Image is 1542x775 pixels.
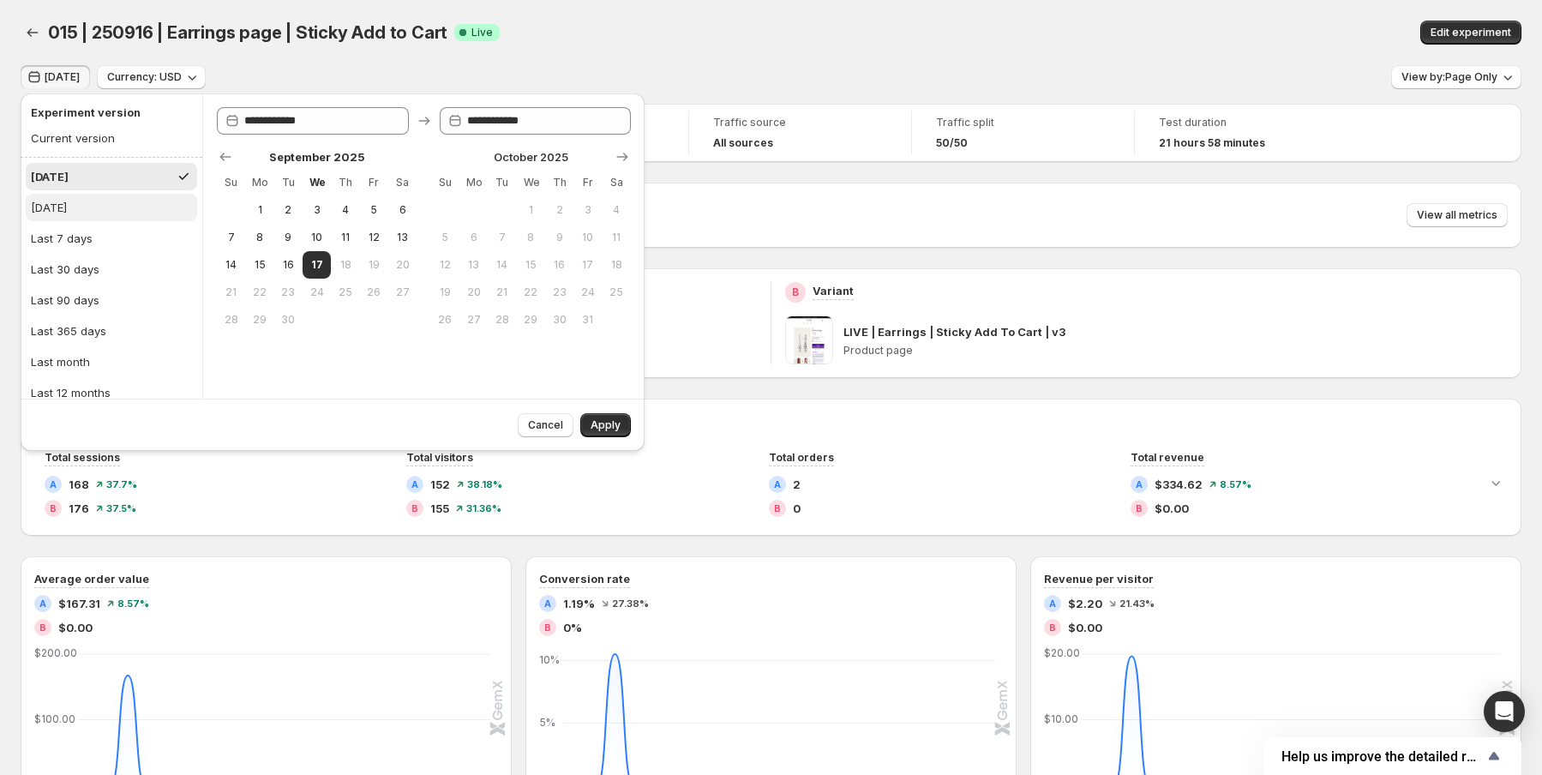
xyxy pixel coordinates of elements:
th: Thursday [545,169,573,196]
span: 5 [367,203,381,217]
button: Friday September 12 2025 [360,224,388,251]
button: Sunday October 26 2025 [431,306,459,333]
span: 21 hours 58 minutes [1159,136,1265,150]
text: $10.00 [1044,712,1078,725]
button: Tuesday October 14 2025 [488,251,516,279]
h2: B [544,622,551,633]
span: Tu [281,176,296,189]
a: Test duration21 hours 58 minutes [1159,114,1334,152]
button: Wednesday October 1 2025 [517,196,545,224]
button: Tuesday October 28 2025 [488,306,516,333]
button: Thursday September 18 2025 [331,251,359,279]
span: 14 [495,258,509,272]
span: 7 [224,231,238,244]
div: Last 90 days [31,291,99,309]
span: 31.36 % [466,503,501,514]
text: 5% [539,716,555,729]
span: 24 [309,285,324,299]
button: Start of range Today Wednesday September 17 2025 [303,251,331,279]
span: Fr [580,176,595,189]
span: 3 [580,203,595,217]
span: 16 [281,258,296,272]
span: 8 [524,231,538,244]
button: Monday October 13 2025 [459,251,488,279]
button: Monday September 1 2025 [245,196,273,224]
button: Thursday October 16 2025 [545,251,573,279]
button: Edit experiment [1420,21,1521,45]
h2: B [50,503,57,514]
button: Sunday October 12 2025 [431,251,459,279]
button: Saturday September 6 2025 [388,196,417,224]
span: Su [438,176,453,189]
h3: Conversion rate [539,570,630,587]
span: $2.20 [1068,595,1102,612]
span: 27 [466,313,481,327]
button: Wednesday September 10 2025 [303,224,331,251]
button: Wednesday October 22 2025 [517,279,545,306]
span: 19 [367,258,381,272]
button: Thursday September 25 2025 [331,279,359,306]
span: 168 [69,476,89,493]
a: Traffic split50/50 [936,114,1110,152]
button: Monday September 22 2025 [245,279,273,306]
span: [DATE] [45,70,80,84]
button: Friday October 17 2025 [573,251,602,279]
h2: A [774,479,781,490]
div: Open Intercom Messenger [1484,691,1525,732]
text: $200.00 [34,646,77,659]
span: 1 [524,203,538,217]
span: 6 [395,203,410,217]
button: Monday October 20 2025 [459,279,488,306]
span: $0.00 [58,619,93,636]
button: [DATE] [21,65,90,89]
h2: A [1136,479,1143,490]
span: 29 [252,313,267,327]
button: Thursday October 23 2025 [545,279,573,306]
span: $0.00 [1068,619,1102,636]
span: Total revenue [1131,451,1204,464]
span: 30 [552,313,567,327]
h2: B [1136,503,1143,514]
button: Sunday October 19 2025 [431,279,459,306]
button: Friday September 5 2025 [360,196,388,224]
button: Friday October 10 2025 [573,224,602,251]
span: We [309,176,324,189]
th: Wednesday [303,169,331,196]
span: 12 [438,258,453,272]
div: [DATE] [31,168,69,185]
h2: A [1049,598,1056,609]
span: 14 [224,258,238,272]
button: Tuesday September 23 2025 [274,279,303,306]
h2: B [792,285,799,299]
button: [DATE] [26,163,197,190]
span: 5 [438,231,453,244]
span: 22 [252,285,267,299]
text: $20.00 [1044,646,1080,659]
button: View all metrics [1407,203,1508,227]
span: 28 [224,313,238,327]
button: Sunday September 28 2025 [217,306,245,333]
span: 2 [281,203,296,217]
button: [DATE] [26,194,197,221]
button: Thursday October 2 2025 [545,196,573,224]
span: $0.00 [1155,500,1189,517]
h2: A [50,479,57,490]
button: Thursday October 9 2025 [545,224,573,251]
span: Edit experiment [1431,26,1511,39]
button: Saturday October 4 2025 [603,196,631,224]
span: Apply [591,418,621,432]
button: Saturday October 18 2025 [603,251,631,279]
span: 37.5 % [106,503,136,514]
text: 10% [539,653,560,666]
span: Total orders [769,451,834,464]
th: Friday [573,169,602,196]
h2: A [544,598,551,609]
button: Last 30 days [26,255,197,283]
h2: A [411,479,418,490]
span: 27.38 % [612,598,649,609]
h2: Performance over time [34,412,1508,430]
button: Tuesday October 21 2025 [488,279,516,306]
span: 21 [495,285,509,299]
text: $100.00 [34,712,75,725]
span: 0 [793,500,801,517]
